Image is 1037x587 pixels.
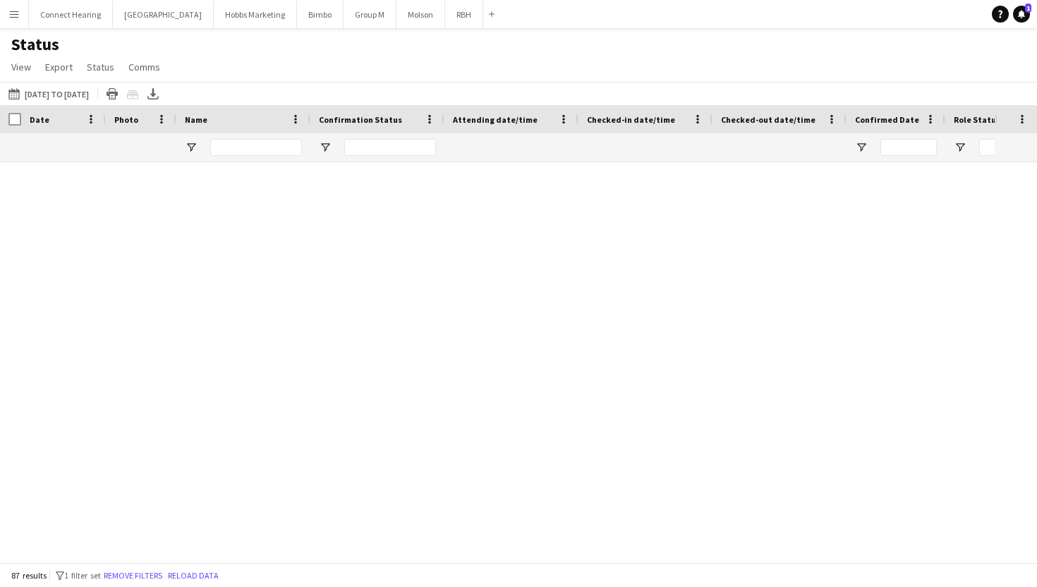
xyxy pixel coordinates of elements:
[453,114,538,125] span: Attending date/time
[880,139,937,156] input: Confirmed Date Filter Input
[104,85,121,102] app-action-btn: Print
[45,61,73,73] span: Export
[6,58,37,76] a: View
[319,114,402,125] span: Confirmation Status
[1013,6,1030,23] a: 1
[721,114,815,125] span: Checked-out date/time
[101,568,165,583] button: Remove filters
[114,114,138,125] span: Photo
[344,1,396,28] button: Group M
[40,58,78,76] a: Export
[954,141,966,154] button: Open Filter Menu
[396,1,445,28] button: Molson
[319,141,332,154] button: Open Filter Menu
[11,61,31,73] span: View
[6,85,92,102] button: [DATE] to [DATE]
[30,114,49,125] span: Date
[87,61,114,73] span: Status
[445,1,483,28] button: RBH
[954,114,1000,125] span: Role Status
[145,85,162,102] app-action-btn: Export XLSX
[64,570,101,581] span: 1 filter set
[297,1,344,28] button: Bimbo
[344,139,436,156] input: Confirmation Status Filter Input
[979,139,1036,156] input: Role Status Filter Input
[165,568,222,583] button: Reload data
[123,58,166,76] a: Comms
[214,1,297,28] button: Hobbs Marketing
[210,139,302,156] input: Name Filter Input
[855,114,919,125] span: Confirmed Date
[81,58,120,76] a: Status
[185,141,198,154] button: Open Filter Menu
[128,61,160,73] span: Comms
[185,114,207,125] span: Name
[113,1,214,28] button: [GEOGRAPHIC_DATA]
[29,1,113,28] button: Connect Hearing
[855,141,868,154] button: Open Filter Menu
[1025,4,1031,13] span: 1
[587,114,675,125] span: Checked-in date/time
